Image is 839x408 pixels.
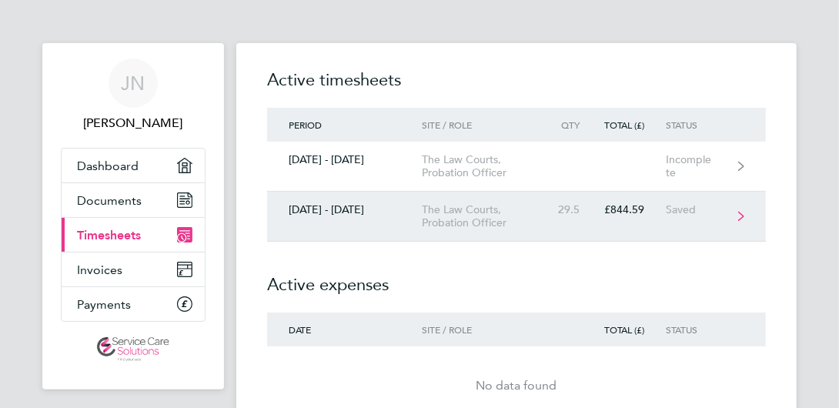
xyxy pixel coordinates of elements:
[61,114,206,132] span: Joel Nunez Martinez
[267,192,766,242] a: [DATE] - [DATE]The Law Courts, Probation Officer29.5£844.59Saved
[61,337,206,362] a: Go to home page
[267,324,422,335] div: Date
[666,153,736,179] div: Incomplete
[77,159,139,173] span: Dashboard
[97,337,169,362] img: servicecare-logo-retina.png
[267,376,766,395] div: No data found
[267,142,766,192] a: [DATE] - [DATE]The Law Courts, Probation OfficerIncomplete
[62,183,205,217] a: Documents
[551,203,601,216] div: 29.5
[666,119,736,130] div: Status
[62,287,205,321] a: Payments
[62,218,205,252] a: Timesheets
[601,119,666,130] div: Total (£)
[422,119,551,130] div: Site / Role
[601,324,666,335] div: Total (£)
[666,203,736,216] div: Saved
[42,43,224,390] nav: Main navigation
[77,297,131,312] span: Payments
[77,263,122,277] span: Invoices
[122,73,145,93] span: JN
[267,153,422,166] div: [DATE] - [DATE]
[77,228,141,242] span: Timesheets
[289,119,322,131] span: Period
[267,203,422,216] div: [DATE] - [DATE]
[666,324,736,335] div: Status
[601,203,666,216] div: £844.59
[77,193,142,208] span: Documents
[62,149,205,182] a: Dashboard
[267,242,766,313] h2: Active expenses
[62,252,205,286] a: Invoices
[422,153,551,179] div: The Law Courts, Probation Officer
[422,324,551,335] div: Site / Role
[61,59,206,132] a: JN[PERSON_NAME]
[267,68,766,108] h2: Active timesheets
[422,203,551,229] div: The Law Courts, Probation Officer
[551,119,601,130] div: Qty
